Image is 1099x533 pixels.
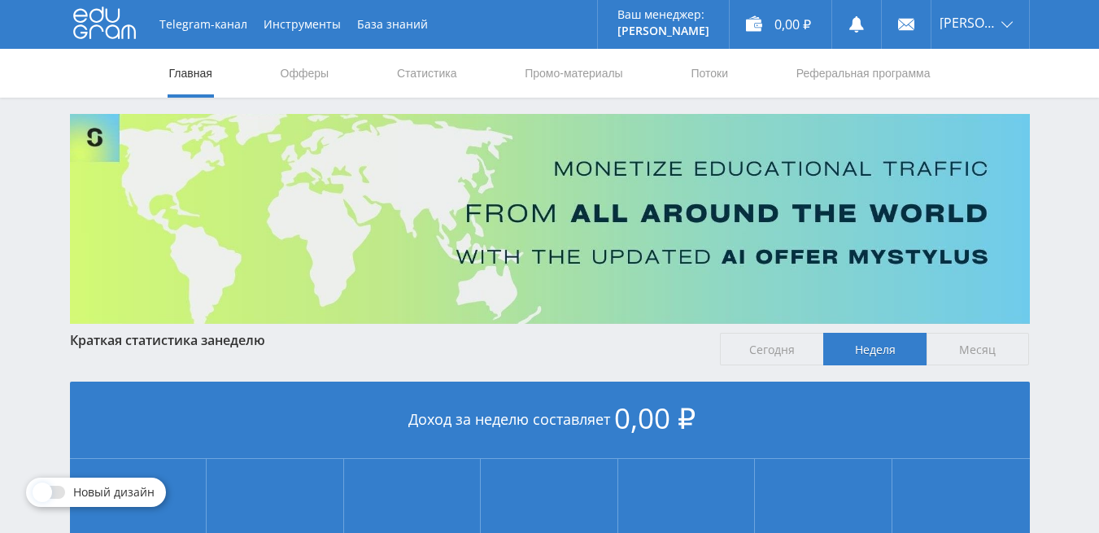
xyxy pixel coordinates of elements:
[70,333,704,347] div: Краткая статистика за
[795,49,932,98] a: Реферальная программа
[70,114,1030,324] img: Banner
[279,49,331,98] a: Офферы
[70,382,1030,459] div: Доход за неделю составляет
[73,486,155,499] span: Новый дизайн
[720,333,823,365] span: Сегодня
[617,24,709,37] p: [PERSON_NAME]
[395,49,459,98] a: Статистика
[823,333,927,365] span: Неделя
[689,49,730,98] a: Потоки
[215,331,265,349] span: неделю
[614,399,696,437] span: 0,00 ₽
[940,16,997,29] span: [PERSON_NAME]
[523,49,624,98] a: Промо-материалы
[927,333,1030,365] span: Месяц
[617,8,709,21] p: Ваш менеджер:
[168,49,214,98] a: Главная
